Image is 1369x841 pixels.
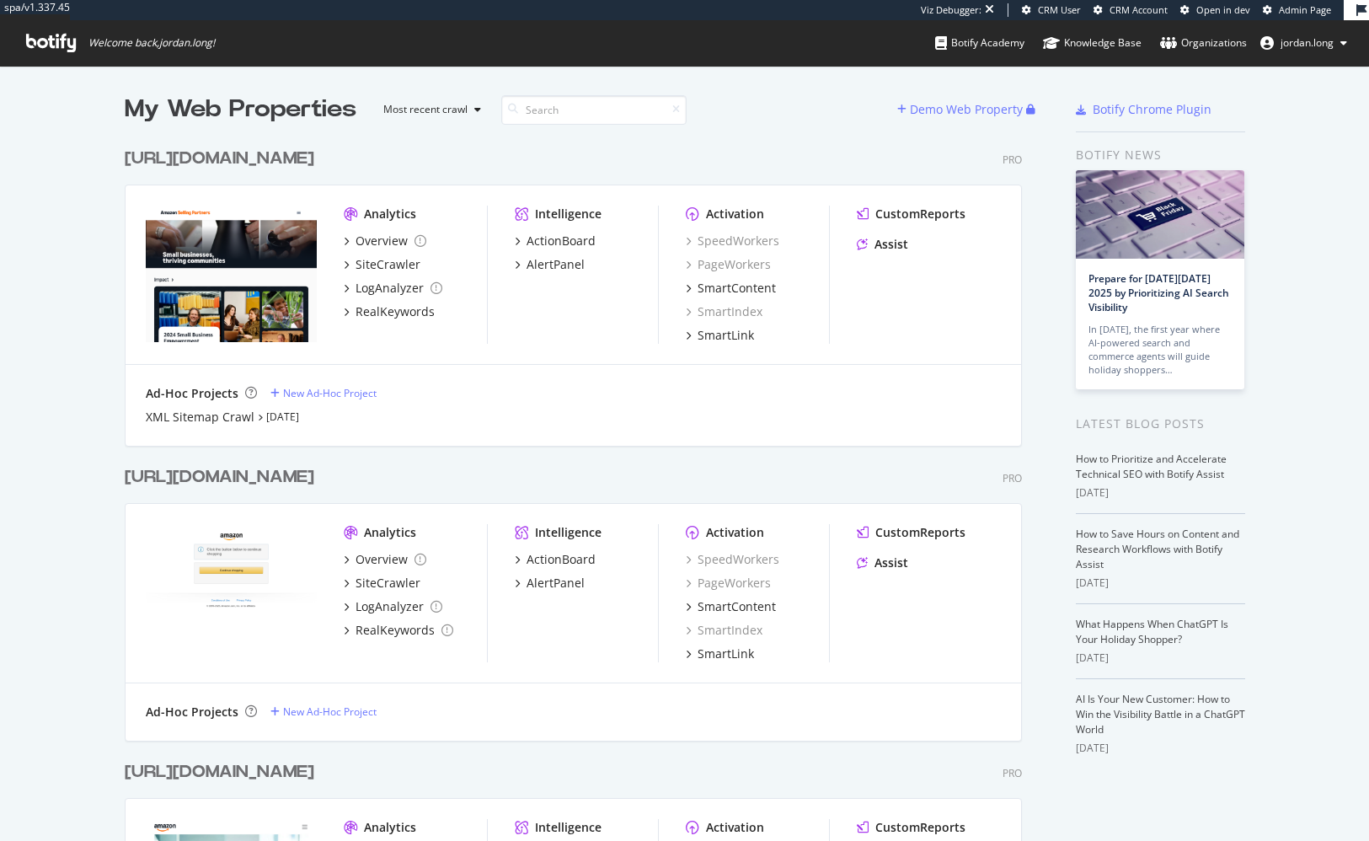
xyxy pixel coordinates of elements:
[125,760,321,785] a: [URL][DOMAIN_NAME]
[935,20,1024,66] a: Botify Academy
[344,598,442,615] a: LogAnalyzer
[686,233,779,249] a: SpeedWorkers
[356,622,435,639] div: RealKeywords
[1003,766,1022,780] div: Pro
[897,102,1026,116] a: Demo Web Property
[344,256,420,273] a: SiteCrawler
[344,622,453,639] a: RealKeywords
[857,819,965,836] a: CustomReports
[146,409,254,426] a: XML Sitemap Crawl
[364,819,416,836] div: Analytics
[686,256,771,273] a: PageWorkers
[686,327,754,344] a: SmartLink
[125,147,314,171] div: [URL][DOMAIN_NAME]
[283,704,377,719] div: New Ad-Hoc Project
[1038,3,1081,16] span: CRM User
[686,575,771,592] a: PageWorkers
[125,465,321,490] a: [URL][DOMAIN_NAME]
[1076,527,1239,571] a: How to Save Hours on Content and Research Workflows with Botify Assist
[698,327,754,344] div: SmartLink
[698,598,776,615] div: SmartContent
[501,95,687,125] input: Search
[535,524,602,541] div: Intelligence
[1003,153,1022,167] div: Pro
[515,233,596,249] a: ActionBoard
[535,206,602,222] div: Intelligence
[146,206,317,342] img: https://sellingpartners.aboutamazon.com/
[1279,3,1331,16] span: Admin Page
[125,147,321,171] a: [URL][DOMAIN_NAME]
[1180,3,1250,17] a: Open in dev
[897,96,1026,123] button: Demo Web Property
[875,819,965,836] div: CustomReports
[527,551,596,568] div: ActionBoard
[370,96,488,123] button: Most recent crawl
[356,303,435,320] div: RealKeywords
[146,524,317,661] img: https://www.amazon.com/b?ie=UTF8&node=17879387011
[270,386,377,400] a: New Ad-Hoc Project
[535,819,602,836] div: Intelligence
[1088,271,1229,314] a: Prepare for [DATE][DATE] 2025 by Prioritizing AI Search Visibility
[686,622,762,639] a: SmartIndex
[344,280,442,297] a: LogAnalyzer
[356,598,424,615] div: LogAnalyzer
[383,104,468,115] div: Most recent crawl
[527,575,585,592] div: AlertPanel
[1263,3,1331,17] a: Admin Page
[364,206,416,222] div: Analytics
[857,206,965,222] a: CustomReports
[874,236,908,253] div: Assist
[875,524,965,541] div: CustomReports
[706,819,764,836] div: Activation
[698,280,776,297] div: SmartContent
[344,303,435,320] a: RealKeywords
[1076,617,1228,646] a: What Happens When ChatGPT Is Your Holiday Shopper?
[686,303,762,320] a: SmartIndex
[1088,323,1232,377] div: In [DATE], the first year where AI-powered search and commerce agents will guide holiday shoppers…
[686,280,776,297] a: SmartContent
[1076,651,1245,666] div: [DATE]
[1160,35,1247,51] div: Organizations
[857,554,908,571] a: Assist
[1076,576,1245,591] div: [DATE]
[910,101,1023,118] div: Demo Web Property
[356,551,408,568] div: Overview
[88,36,215,50] span: Welcome back, jordan.long !
[1076,741,1245,756] div: [DATE]
[1043,20,1142,66] a: Knowledge Base
[686,598,776,615] a: SmartContent
[1076,692,1245,737] a: AI Is Your New Customer: How to Win the Visibility Battle in a ChatGPT World
[527,256,585,273] div: AlertPanel
[874,554,908,571] div: Assist
[1022,3,1081,17] a: CRM User
[1076,170,1244,259] img: Prepare for Black Friday 2025 by Prioritizing AI Search Visibility
[515,551,596,568] a: ActionBoard
[706,524,764,541] div: Activation
[270,704,377,719] a: New Ad-Hoc Project
[1076,452,1227,481] a: How to Prioritize and Accelerate Technical SEO with Botify Assist
[1076,415,1245,433] div: Latest Blog Posts
[1076,146,1245,164] div: Botify news
[1247,29,1361,56] button: jordan.long
[935,35,1024,51] div: Botify Academy
[344,575,420,592] a: SiteCrawler
[875,206,965,222] div: CustomReports
[921,3,981,17] div: Viz Debugger:
[1281,35,1334,50] span: jordan.long
[1043,35,1142,51] div: Knowledge Base
[146,704,238,720] div: Ad-Hoc Projects
[344,233,426,249] a: Overview
[266,410,299,424] a: [DATE]
[125,465,314,490] div: [URL][DOMAIN_NAME]
[686,551,779,568] a: SpeedWorkers
[364,524,416,541] div: Analytics
[344,551,426,568] a: Overview
[125,93,356,126] div: My Web Properties
[698,645,754,662] div: SmartLink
